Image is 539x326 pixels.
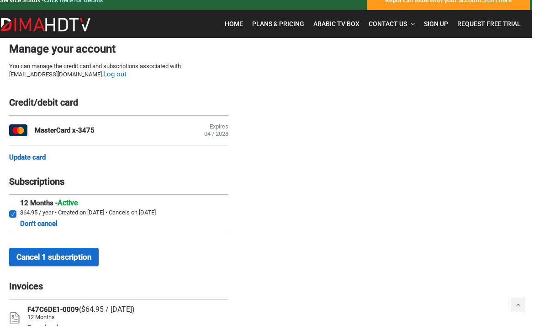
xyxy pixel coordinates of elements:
a: Contact Us [364,15,419,33]
div: Invoices [9,281,228,292]
button: Cancel 1 subscription [9,248,99,266]
span: Active [58,198,78,207]
a: Log out [103,70,127,79]
span: Plans & Pricing [252,20,304,27]
div: F47C6DE1-0009 [27,305,135,314]
div: You can manage the credit card and subscriptions associated with [EMAIL_ADDRESS][DOMAIN_NAME]. [9,63,228,79]
span: Home [225,20,243,27]
img: MasterCard [9,124,27,136]
a: Update card [9,153,46,161]
a: Plans & Pricing [248,15,309,33]
a: Don't cancel [20,218,58,229]
a: Request Free Trial [453,15,525,33]
span: Request Free Trial [457,20,521,27]
a: Sign Up [419,15,453,33]
a: Back to top [511,298,525,312]
a: Home [220,15,248,33]
div: 12 Months [27,314,135,321]
span: ($64.95 / [DATE]) [79,305,135,314]
div: Manage your account [9,43,228,55]
span: Contact Us [369,20,407,27]
div: 12 Months - [20,198,156,207]
div: MasterCard x-3475 [35,126,95,134]
div: Expires 04 / 2028 [204,123,228,138]
span: Sign Up [424,20,448,27]
span: Arabic TV Box [313,20,359,27]
div: Credit/debit card [9,97,228,108]
div: $64.95 / year • Created on [DATE] • Cancels on [DATE] [20,209,156,216]
div: Subscriptions [9,176,228,187]
a: Arabic TV Box [309,15,364,33]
